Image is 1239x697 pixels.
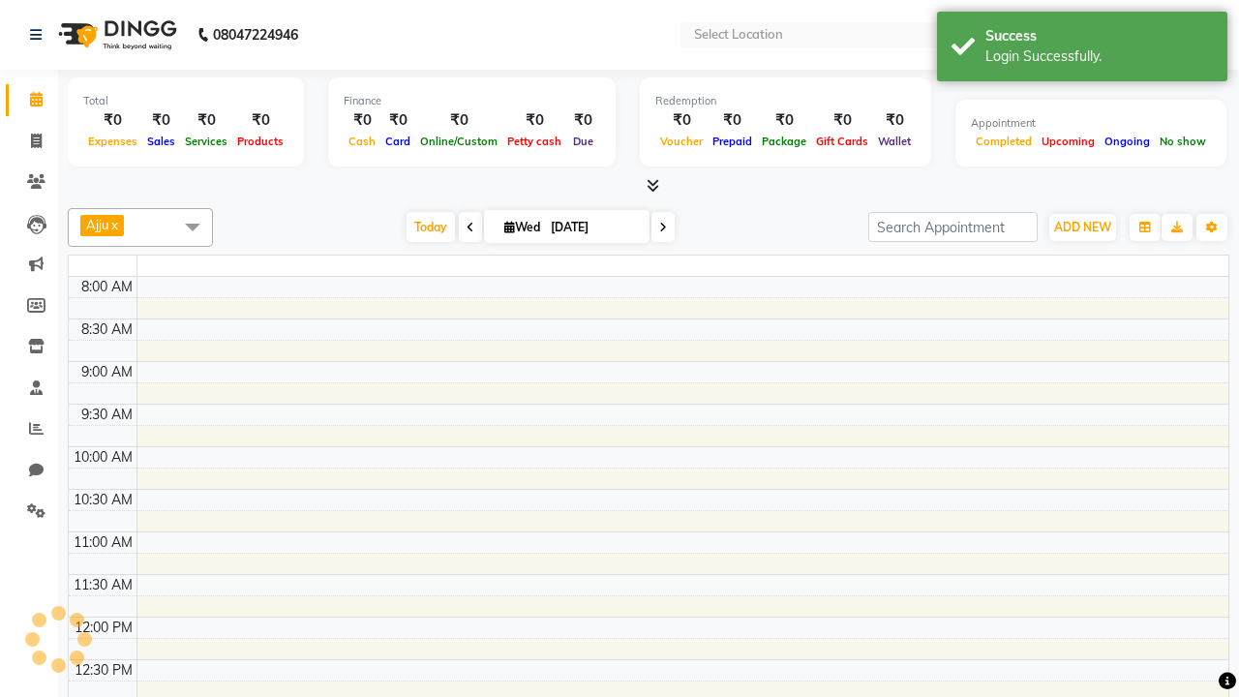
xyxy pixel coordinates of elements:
[985,46,1213,67] div: Login Successfully.
[180,135,232,148] span: Services
[1155,135,1211,148] span: No show
[811,109,873,132] div: ₹0
[77,319,136,340] div: 8:30 AM
[380,109,415,132] div: ₹0
[1037,135,1100,148] span: Upcoming
[502,109,566,132] div: ₹0
[1100,135,1155,148] span: Ongoing
[142,109,180,132] div: ₹0
[655,93,916,109] div: Redemption
[344,109,380,132] div: ₹0
[757,135,811,148] span: Package
[70,490,136,510] div: 10:30 AM
[415,109,502,132] div: ₹0
[180,109,232,132] div: ₹0
[70,447,136,468] div: 10:00 AM
[757,109,811,132] div: ₹0
[499,220,545,234] span: Wed
[344,135,380,148] span: Cash
[971,115,1211,132] div: Appointment
[83,135,142,148] span: Expenses
[70,532,136,553] div: 11:00 AM
[811,135,873,148] span: Gift Cards
[232,135,288,148] span: Products
[415,135,502,148] span: Online/Custom
[71,660,136,681] div: 12:30 PM
[77,405,136,425] div: 9:30 AM
[708,135,757,148] span: Prepaid
[109,217,118,232] a: x
[1054,220,1111,234] span: ADD NEW
[655,109,708,132] div: ₹0
[86,217,109,232] span: Ajju
[502,135,566,148] span: Petty cash
[83,109,142,132] div: ₹0
[1049,214,1116,241] button: ADD NEW
[71,618,136,638] div: 12:00 PM
[77,277,136,297] div: 8:00 AM
[694,25,783,45] div: Select Location
[380,135,415,148] span: Card
[142,135,180,148] span: Sales
[77,362,136,382] div: 9:00 AM
[868,212,1038,242] input: Search Appointment
[344,93,600,109] div: Finance
[70,575,136,595] div: 11:30 AM
[655,135,708,148] span: Voucher
[708,109,757,132] div: ₹0
[545,213,642,242] input: 2025-10-01
[83,93,288,109] div: Total
[971,135,1037,148] span: Completed
[873,135,916,148] span: Wallet
[49,8,182,62] img: logo
[566,109,600,132] div: ₹0
[568,135,598,148] span: Due
[985,26,1213,46] div: Success
[407,212,455,242] span: Today
[213,8,298,62] b: 08047224946
[232,109,288,132] div: ₹0
[873,109,916,132] div: ₹0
